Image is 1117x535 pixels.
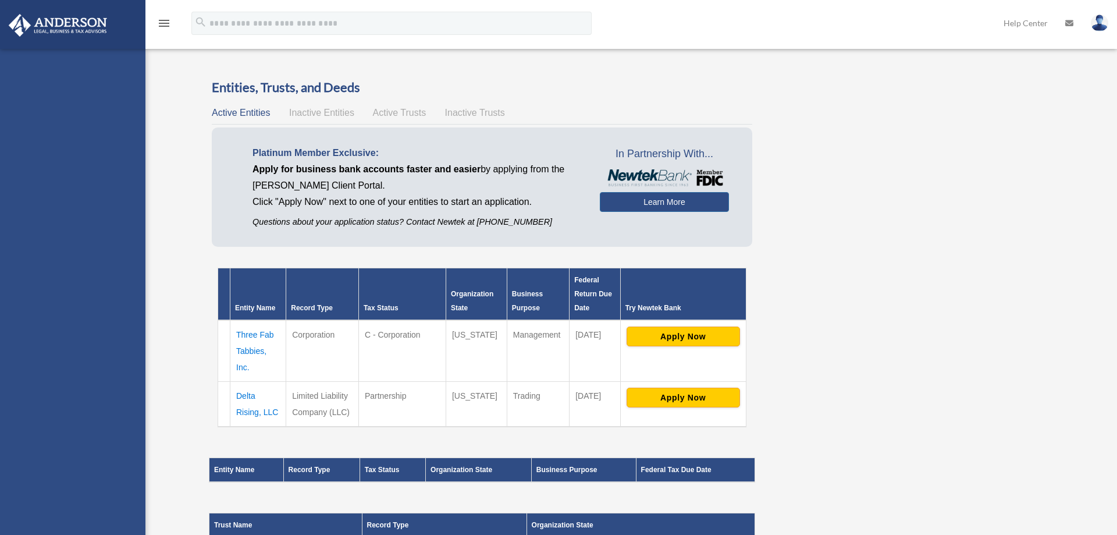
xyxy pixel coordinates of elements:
p: Questions about your application status? Contact Newtek at [PHONE_NUMBER] [252,215,582,229]
span: Active Entities [212,108,270,118]
a: Learn More [600,192,728,212]
div: Try Newtek Bank [625,301,741,315]
th: Federal Return Due Date [570,268,620,321]
th: Business Purpose [531,458,636,483]
th: Record Type [286,268,359,321]
button: Apply Now [627,327,740,346]
td: Three Fab Tabbies, Inc. [230,320,286,382]
th: Organization State [446,268,507,321]
span: Inactive Trusts [445,108,505,118]
td: [DATE] [570,320,620,382]
td: Management [507,320,569,382]
p: Platinum Member Exclusive: [252,145,582,161]
button: Apply Now [627,388,740,408]
span: Active Trusts [373,108,426,118]
td: Delta Rising, LLC [230,382,286,427]
td: Trading [507,382,569,427]
p: Click "Apply Now" next to one of your entities to start an application. [252,194,582,210]
td: Corporation [286,320,359,382]
th: Record Type [283,458,360,483]
td: Limited Liability Company (LLC) [286,382,359,427]
i: menu [157,16,171,30]
td: C - Corporation [358,320,446,382]
h3: Entities, Trusts, and Deeds [212,79,752,97]
i: search [194,16,207,29]
p: by applying from the [PERSON_NAME] Client Portal. [252,161,582,194]
th: Tax Status [358,268,446,321]
img: Anderson Advisors Platinum Portal [5,14,111,37]
span: Inactive Entities [289,108,354,118]
th: Federal Tax Due Date [636,458,755,483]
td: [US_STATE] [446,320,507,382]
td: [DATE] [570,382,620,427]
span: In Partnership With... [600,145,728,164]
th: Entity Name [209,458,284,483]
img: NewtekBankLogoSM.png [606,169,723,187]
a: menu [157,20,171,30]
td: Partnership [358,382,446,427]
th: Entity Name [230,268,286,321]
th: Business Purpose [507,268,569,321]
td: [US_STATE] [446,382,507,427]
img: User Pic [1091,15,1108,31]
th: Organization State [426,458,532,483]
span: Apply for business bank accounts faster and easier [252,164,481,174]
th: Tax Status [360,458,425,483]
